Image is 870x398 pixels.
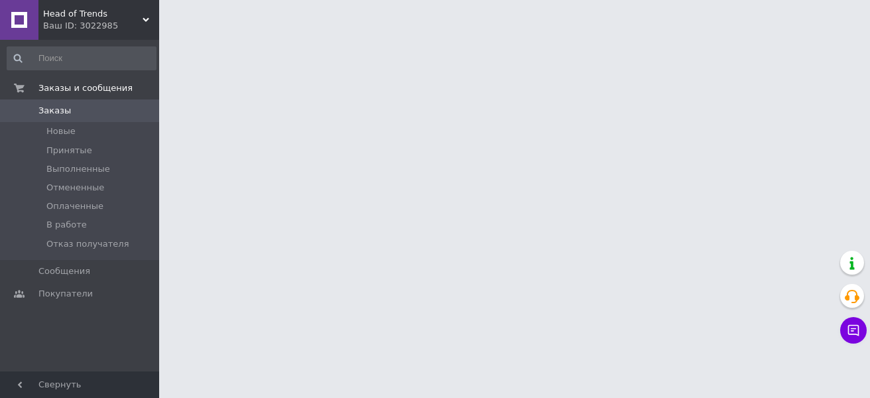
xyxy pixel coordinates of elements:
[46,182,104,194] span: Отмененные
[38,288,93,300] span: Покупатели
[46,219,87,231] span: В работе
[43,8,143,20] span: Head of Trends
[38,82,133,94] span: Заказы и сообщения
[46,238,129,250] span: Отказ получателя
[7,46,156,70] input: Поиск
[46,200,103,212] span: Оплаченные
[46,145,92,157] span: Принятые
[38,265,90,277] span: Сообщения
[46,125,76,137] span: Новые
[840,317,867,344] button: Чат с покупателем
[46,163,110,175] span: Выполненные
[38,105,71,117] span: Заказы
[43,20,159,32] div: Ваш ID: 3022985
